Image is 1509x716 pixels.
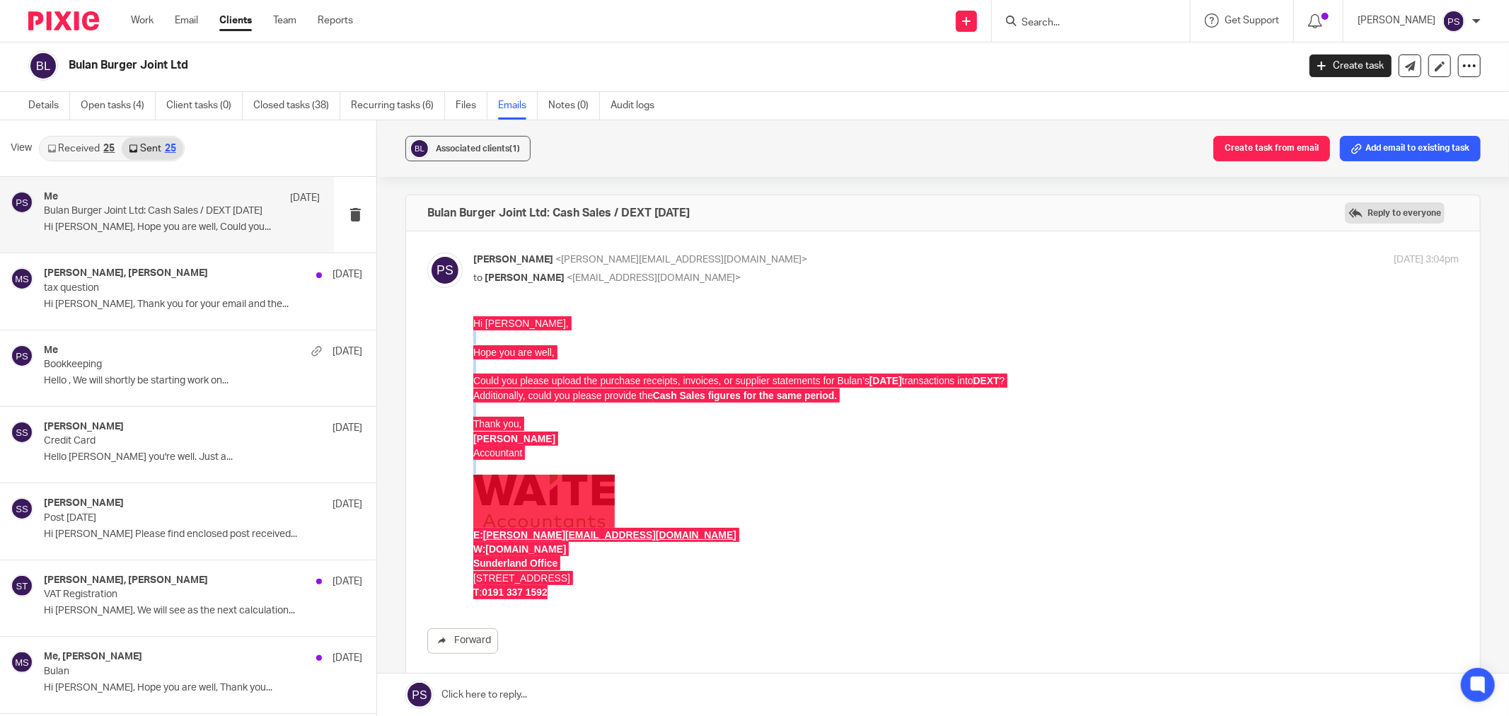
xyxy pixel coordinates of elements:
[351,92,445,120] a: Recurring tasks (6)
[10,213,263,224] a: [PERSON_NAME][EMAIL_ADDRESS][DOMAIN_NAME]
[175,13,198,28] a: Email
[103,144,115,154] div: 25
[485,273,565,283] span: [PERSON_NAME]
[219,13,252,28] a: Clients
[44,221,320,233] p: Hi [PERSON_NAME], Hope you are well, Could you...
[436,144,520,153] span: Associated clients
[166,92,243,120] a: Client tasks (0)
[44,421,124,433] h4: [PERSON_NAME]
[427,206,690,220] h4: Bulan Burger Joint Ltd: Cash Sales / DEXT [DATE]
[427,253,463,288] img: svg%3E
[333,497,362,512] p: [DATE]
[44,267,208,279] h4: [PERSON_NAME], [PERSON_NAME]
[500,59,526,70] strong: DEXT
[1442,10,1465,33] img: svg%3E
[40,137,122,160] a: Received25
[8,270,74,282] strong: 0191 337 1592
[567,273,741,283] span: <[EMAIL_ADDRESS][DOMAIN_NAME]>
[548,92,600,120] a: Notes (0)
[409,138,430,159] img: svg%3E
[1345,202,1445,224] label: Reply to everyone
[11,421,33,444] img: svg%3E
[44,529,362,541] p: Hi [PERSON_NAME] Please find enclosed post received...
[122,137,183,160] a: Sent25
[11,651,33,674] img: svg%3E
[427,628,498,654] a: Forward
[318,13,353,28] a: Reports
[44,359,299,371] p: Bookkeeping
[28,92,70,120] a: Details
[290,191,320,205] p: [DATE]
[44,375,362,387] p: Hello , We will shortly be starting work on...
[1340,136,1481,161] button: Add email to existing task
[333,574,362,589] p: [DATE]
[44,299,362,311] p: Hi [PERSON_NAME], Thank you for your email and the...
[28,51,58,81] img: svg%3E
[44,605,362,617] p: Hi [PERSON_NAME], We will see as the next calculation...
[81,92,156,120] a: Open tasks (4)
[333,345,362,359] p: [DATE]
[44,682,362,694] p: Hi [PERSON_NAME], Hope you are well, Thank you...
[253,92,340,120] a: Closed tasks (38)
[1358,13,1435,28] p: [PERSON_NAME]
[1213,136,1330,161] button: Create task from email
[11,345,33,367] img: svg%3E
[44,345,58,357] h4: Me
[44,282,299,294] p: tax question
[611,92,665,120] a: Audit logs
[498,92,538,120] a: Emails
[44,666,299,678] p: Bulan
[44,435,299,447] p: Credit Card
[509,144,520,153] span: (1)
[11,191,33,214] img: svg%3E
[165,144,176,154] div: 25
[11,141,32,156] span: View
[131,13,154,28] a: Work
[555,255,807,265] span: <[PERSON_NAME][EMAIL_ADDRESS][DOMAIN_NAME]>
[28,11,99,30] img: Pixie
[44,191,58,203] h4: Me
[405,136,531,161] button: Associated clients(1)
[333,267,362,282] p: [DATE]
[333,651,362,665] p: [DATE]
[396,59,429,70] strong: [DATE]
[1309,54,1392,77] a: Create task
[12,227,93,238] a: [DOMAIN_NAME]
[1020,17,1147,30] input: Search
[44,574,208,587] h4: [PERSON_NAME], [PERSON_NAME]
[1394,253,1459,267] p: [DATE] 3:04pm
[69,58,1044,73] h2: Bulan Burger Joint Ltd
[473,273,482,283] span: to
[473,255,553,265] span: [PERSON_NAME]
[11,267,33,290] img: svg%3E
[180,74,364,85] strong: Cash Sales figures for the same period.
[273,13,296,28] a: Team
[44,512,299,524] p: Post [DATE]
[44,589,299,601] p: VAT Registration
[1225,16,1279,25] span: Get Support
[44,451,362,463] p: Hello [PERSON_NAME] you're well. Just a...
[11,497,33,520] img: svg%3E
[456,92,487,120] a: Files
[44,651,142,663] h4: Me, [PERSON_NAME]
[44,205,265,217] p: Bulan Burger Joint Ltd: Cash Sales / DEXT [DATE]
[11,574,33,597] img: svg%3E
[44,497,124,509] h4: [PERSON_NAME]
[333,421,362,435] p: [DATE]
